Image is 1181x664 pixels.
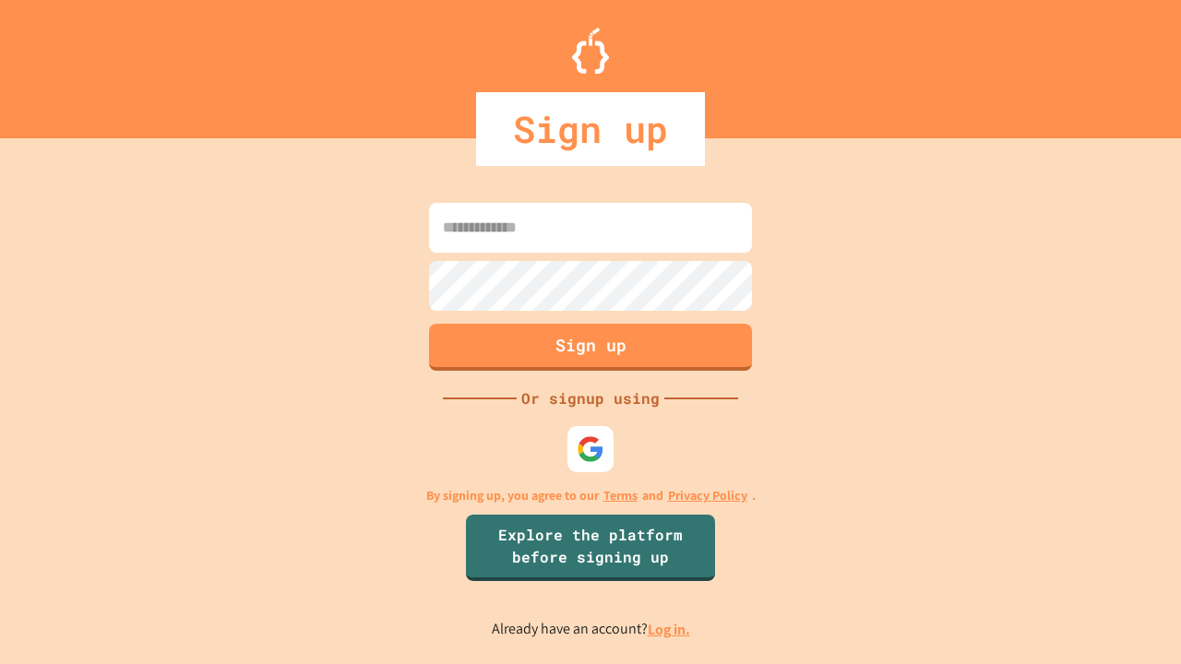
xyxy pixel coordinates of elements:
[1028,510,1163,588] iframe: chat widget
[429,324,752,371] button: Sign up
[577,435,604,463] img: google-icon.svg
[572,28,609,74] img: Logo.svg
[466,515,715,581] a: Explore the platform before signing up
[603,486,638,505] a: Terms
[492,618,690,641] p: Already have an account?
[426,486,756,505] p: By signing up, you agree to our and .
[476,92,705,166] div: Sign up
[1103,590,1163,646] iframe: chat widget
[648,620,690,639] a: Log in.
[668,486,747,505] a: Privacy Policy
[517,387,664,409] div: Or signup using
